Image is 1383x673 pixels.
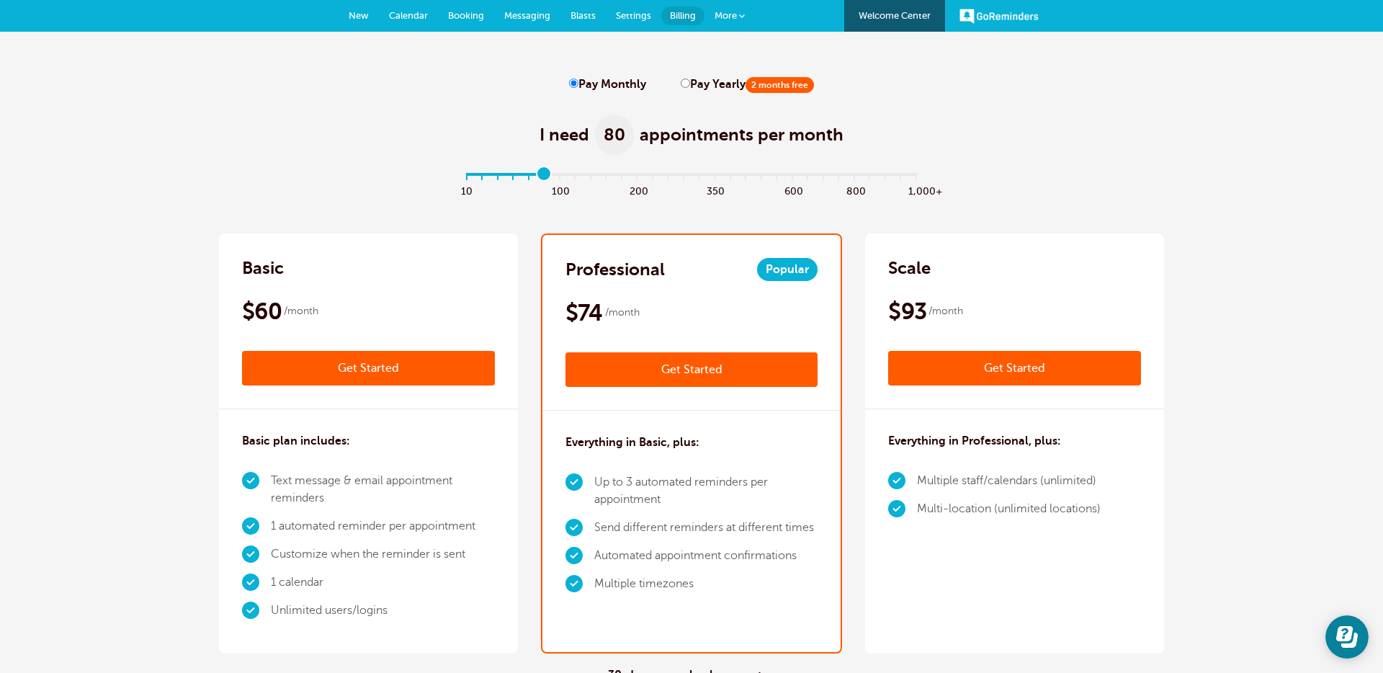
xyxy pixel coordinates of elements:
[242,257,284,280] h2: Basic
[565,298,603,327] span: $74
[715,10,737,21] span: More
[271,597,495,625] li: Unlimited users/logins
[670,10,696,21] span: Billing
[242,432,350,450] h3: Basic plan includes:
[594,570,818,598] li: Multiple timezones
[540,123,589,146] span: I need
[570,10,596,21] span: Blasts
[565,258,665,281] h2: Professional
[595,115,634,155] span: 80
[681,78,814,92] label: Pay Yearly
[757,258,818,281] span: Popular
[594,514,818,542] li: Send different reminders at different times
[888,351,1141,385] a: Get Started
[928,303,963,320] span: /month
[846,182,862,198] span: 800
[908,182,924,198] span: 1,000+
[605,304,640,321] span: /month
[565,352,818,387] a: Get Started
[242,351,495,385] a: Get Started
[271,512,495,540] li: 1 automated reminder per appointment
[569,79,578,88] input: Pay Monthly
[917,467,1101,495] li: Multiple staff/calendars (unlimited)
[746,77,814,93] span: 2 months free
[888,432,1061,450] h3: Everything in Professional, plus:
[569,78,646,92] label: Pay Monthly
[888,297,926,326] span: $93
[459,182,475,198] span: 10
[284,303,318,320] span: /month
[552,182,568,198] span: 100
[661,6,704,25] a: Billing
[349,10,369,21] span: New
[784,182,800,198] span: 600
[594,542,818,570] li: Automated appointment confirmations
[681,79,690,88] input: Pay Yearly2 months free
[630,182,645,198] span: 200
[271,540,495,569] li: Customize when the reminder is sent
[594,468,818,514] li: Up to 3 automated reminders per appointment
[448,10,484,21] span: Booking
[917,495,1101,523] li: Multi-location (unlimited locations)
[1325,615,1369,659] iframe: Resource center
[504,10,550,21] span: Messaging
[565,434,699,451] h3: Everything in Basic, plus:
[616,10,651,21] span: Settings
[640,123,843,146] span: appointments per month
[242,297,282,326] span: $60
[389,10,428,21] span: Calendar
[888,257,931,280] h2: Scale
[271,569,495,597] li: 1 calendar
[707,182,722,198] span: 350
[271,467,495,512] li: Text message & email appointment reminders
